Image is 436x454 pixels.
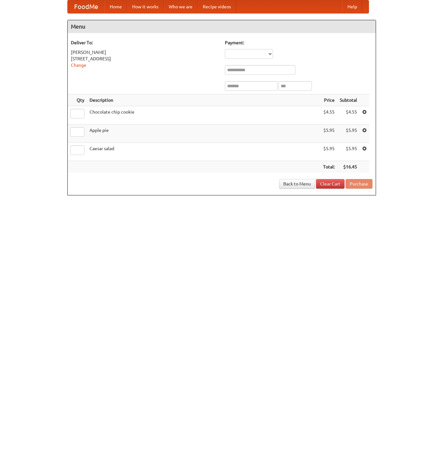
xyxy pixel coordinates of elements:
[164,0,198,13] a: Who we are
[127,0,164,13] a: How it works
[337,106,360,124] td: $4.55
[87,106,321,124] td: Chocolate chip cookie
[337,94,360,106] th: Subtotal
[337,124,360,143] td: $5.95
[198,0,236,13] a: Recipe videos
[87,124,321,143] td: Apple pie
[87,143,321,161] td: Caesar salad
[68,0,105,13] a: FoodMe
[71,39,218,46] h5: Deliver To:
[225,39,372,46] h5: Payment:
[337,161,360,173] th: $16.45
[321,94,337,106] th: Price
[321,106,337,124] td: $4.55
[68,94,87,106] th: Qty
[346,179,372,189] button: Purchase
[71,49,218,56] div: [PERSON_NAME]
[316,179,345,189] a: Clear Cart
[68,20,376,33] h4: Menu
[321,143,337,161] td: $5.95
[342,0,362,13] a: Help
[71,63,86,68] a: Change
[87,94,321,106] th: Description
[279,179,315,189] a: Back to Menu
[71,56,218,62] div: [STREET_ADDRESS]
[321,161,337,173] th: Total:
[321,124,337,143] td: $5.95
[337,143,360,161] td: $5.95
[105,0,127,13] a: Home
